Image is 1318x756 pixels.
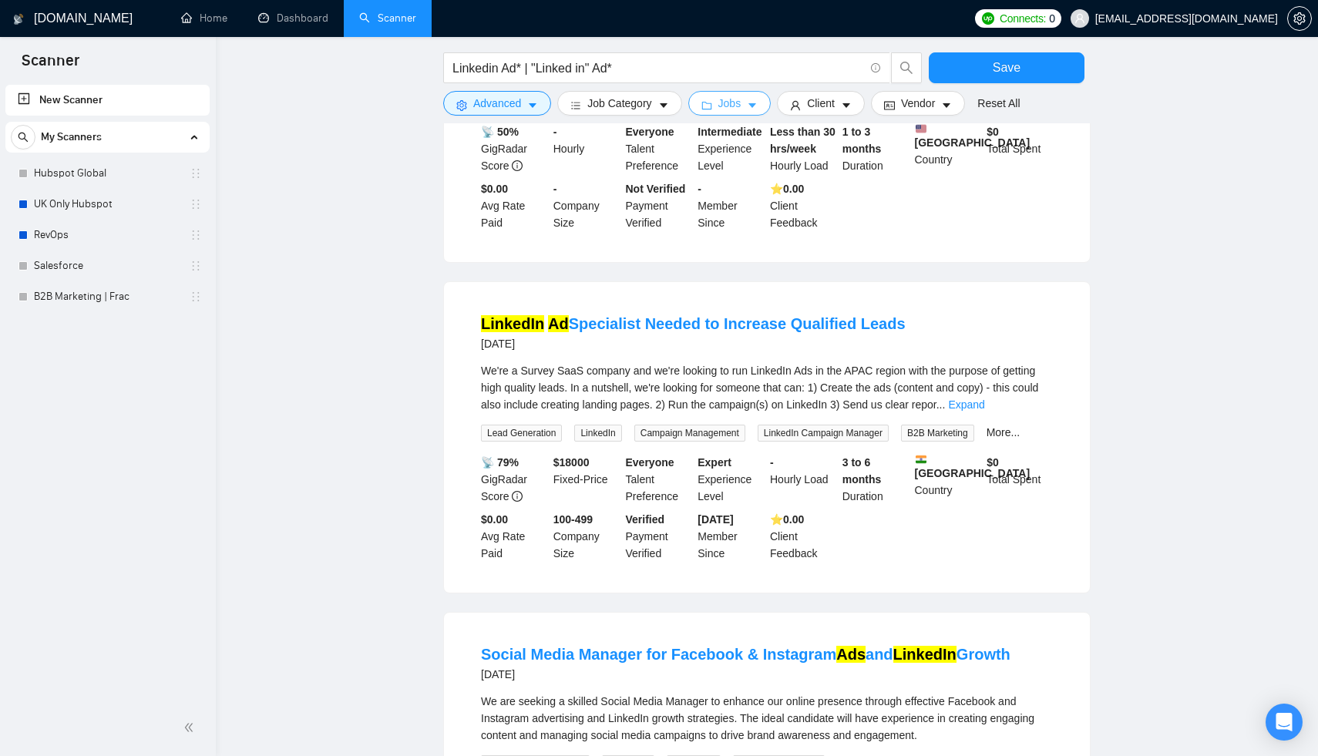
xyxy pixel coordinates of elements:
button: userClientcaret-down [777,91,865,116]
a: RevOps [34,220,180,250]
button: search [891,52,922,83]
img: upwork-logo.png [982,12,994,25]
span: idcard [884,99,895,111]
div: Client Feedback [767,180,839,231]
button: search [11,125,35,150]
div: Duration [839,123,912,174]
b: [GEOGRAPHIC_DATA] [915,123,1031,149]
span: search [892,61,921,75]
a: searchScanner [359,12,416,25]
a: Expand [948,398,984,411]
div: GigRadar Score [478,454,550,505]
span: Advanced [473,95,521,112]
button: barsJob Categorycaret-down [557,91,681,116]
span: setting [456,99,467,111]
span: Lead Generation [481,425,562,442]
span: caret-down [941,99,952,111]
span: LinkedIn Campaign Manager [758,425,889,442]
b: - [553,126,557,138]
div: Fixed-Price [550,454,623,505]
b: 3 to 6 months [842,456,882,486]
b: [GEOGRAPHIC_DATA] [915,454,1031,479]
button: folderJobscaret-down [688,91,772,116]
b: Not Verified [626,183,686,195]
a: Hubspot Global [34,158,180,189]
span: setting [1288,12,1311,25]
span: LinkedIn [574,425,621,442]
span: Job Category [587,95,651,112]
span: Save [993,58,1020,77]
a: New Scanner [18,85,197,116]
span: user [1074,13,1085,24]
div: Country [912,454,984,505]
div: Company Size [550,511,623,562]
div: Total Spent [983,454,1056,505]
a: homeHome [181,12,227,25]
a: Salesforce [34,250,180,281]
span: ... [936,398,946,411]
span: info-circle [512,160,523,171]
span: My Scanners [41,122,102,153]
b: $ 0 [987,456,999,469]
b: $ 18000 [553,456,590,469]
span: Client [807,95,835,112]
span: holder [190,260,202,272]
li: My Scanners [5,122,210,312]
a: More... [987,426,1020,438]
b: 📡 79% [481,456,519,469]
span: info-circle [871,63,881,73]
span: bars [570,99,581,111]
span: Campaign Management [634,425,745,442]
span: caret-down [527,99,538,111]
b: Verified [626,513,665,526]
div: [DATE] [481,334,906,353]
mark: LinkedIn [893,646,957,663]
b: $ 0 [987,126,999,138]
span: folder [701,99,712,111]
b: 📡 50% [481,126,519,138]
span: caret-down [658,99,669,111]
li: New Scanner [5,85,210,116]
div: We are seeking a skilled Social Media Manager to enhance our online presence through effective Fa... [481,693,1053,744]
span: Scanner [9,49,92,82]
div: Member Since [694,511,767,562]
div: Payment Verified [623,180,695,231]
span: caret-down [747,99,758,111]
div: Avg Rate Paid [478,511,550,562]
span: Connects: [1000,10,1046,27]
b: - [553,183,557,195]
div: Member Since [694,180,767,231]
span: user [790,99,801,111]
div: Client Feedback [767,511,839,562]
a: dashboardDashboard [258,12,328,25]
b: Intermediate [698,126,762,138]
mark: Ad [548,315,569,332]
span: holder [190,291,202,303]
b: $0.00 [481,183,508,195]
span: holder [190,167,202,180]
div: Duration [839,454,912,505]
div: Payment Verified [623,511,695,562]
a: B2B Marketing | Frac [34,281,180,312]
b: ⭐️ 0.00 [770,183,804,195]
div: GigRadar Score [478,123,550,174]
div: We're a Survey SaaS company and we're looking to run LinkedIn Ads in the APAC region with the pur... [481,362,1053,413]
a: UK Only Hubspot [34,189,180,220]
span: holder [190,198,202,210]
b: ⭐️ 0.00 [770,513,804,526]
b: Everyone [626,456,674,469]
img: logo [13,7,24,32]
img: 🇺🇸 [916,123,926,134]
div: Hourly Load [767,123,839,174]
span: 0 [1049,10,1055,27]
div: Country [912,123,984,174]
div: Total Spent [983,123,1056,174]
span: double-left [183,720,199,735]
button: idcardVendorcaret-down [871,91,965,116]
b: [DATE] [698,513,733,526]
button: settingAdvancedcaret-down [443,91,551,116]
div: Experience Level [694,454,767,505]
b: Less than 30 hrs/week [770,126,836,155]
span: We're a Survey SaaS company and we're looking to run LinkedIn Ads in the APAC region with the pur... [481,365,1038,411]
b: - [698,183,701,195]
